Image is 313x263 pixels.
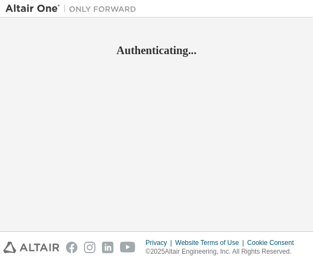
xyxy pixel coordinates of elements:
[146,247,300,256] p: © 2025 Altair Engineering, Inc. All Rights Reserved.
[247,238,300,247] div: Cookie Consent
[102,242,113,253] img: linkedin.svg
[175,238,247,247] div: Website Terms of Use
[5,43,308,57] h2: Authenticating...
[3,242,59,253] img: altair_logo.svg
[120,242,136,253] img: youtube.svg
[5,3,142,14] img: Altair One
[146,238,175,247] div: Privacy
[84,242,95,253] img: instagram.svg
[66,242,77,253] img: facebook.svg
